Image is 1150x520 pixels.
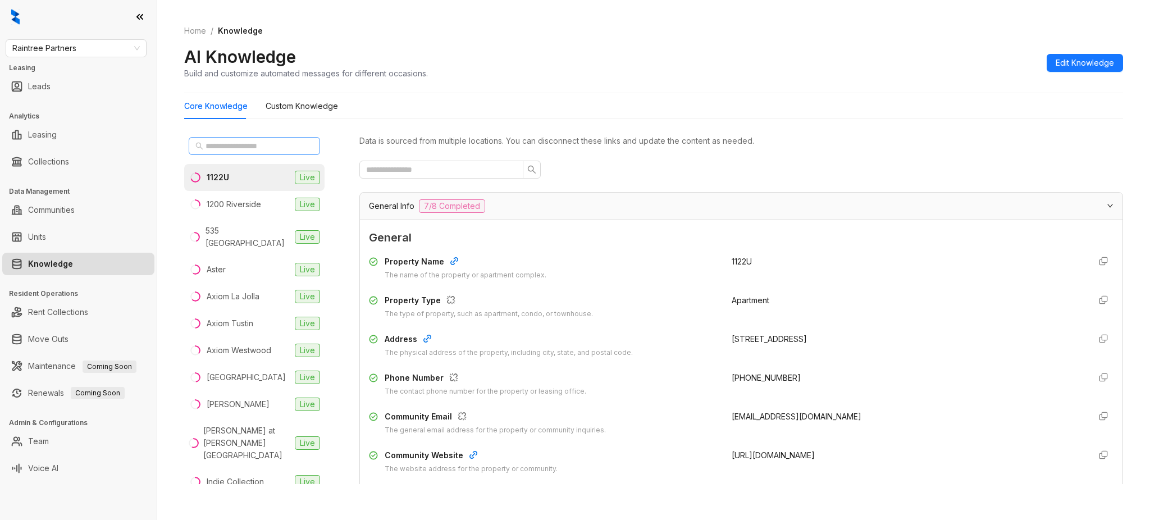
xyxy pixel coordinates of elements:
div: Custom Knowledge [266,100,338,112]
span: search [195,142,203,150]
a: Knowledge [28,253,73,275]
a: Team [28,430,49,453]
span: 1122U [732,257,752,266]
div: Core Knowledge [184,100,248,112]
span: Live [295,475,320,489]
div: 1122U [207,171,229,184]
div: Property Name [385,256,546,270]
li: / [211,25,213,37]
div: [PERSON_NAME] [207,398,270,410]
div: 1200 Riverside [207,198,261,211]
div: Community Website [385,449,558,464]
li: Rent Collections [2,301,154,323]
div: [PERSON_NAME] at [PERSON_NAME][GEOGRAPHIC_DATA] [203,425,290,462]
span: [PHONE_NUMBER] [732,373,801,382]
h3: Admin & Configurations [9,418,157,428]
div: The physical address of the property, including city, state, and postal code. [385,348,633,358]
h3: Leasing [9,63,157,73]
span: Live [295,198,320,211]
li: Voice AI [2,457,154,480]
div: Indie Collection [207,476,264,488]
li: Leads [2,75,154,98]
div: The general email address for the property or community inquiries. [385,425,606,436]
div: Axiom Westwood [207,344,271,357]
a: Leasing [28,124,57,146]
span: Live [295,436,320,450]
span: Knowledge [218,26,263,35]
a: Home [182,25,208,37]
div: Address [385,333,633,348]
div: [STREET_ADDRESS] [732,333,1081,345]
a: Units [28,226,46,248]
span: [URL][DOMAIN_NAME] [732,450,815,460]
span: General Info [369,200,414,212]
div: Axiom La Jolla [207,290,259,303]
div: Property Type [385,294,593,309]
li: Move Outs [2,328,154,350]
a: Rent Collections [28,301,88,323]
div: The name of the property or apartment complex. [385,270,546,281]
a: Voice AI [28,457,58,480]
div: General Info7/8 Completed [360,193,1122,220]
div: 535 [GEOGRAPHIC_DATA] [206,225,290,249]
span: Live [295,171,320,184]
li: Leasing [2,124,154,146]
div: Data is sourced from multiple locations. You can disconnect these links and update the content as... [359,135,1123,147]
h2: AI Knowledge [184,46,296,67]
h3: Resident Operations [9,289,157,299]
button: Edit Knowledge [1047,54,1123,72]
div: Aster [207,263,226,276]
div: The contact phone number for the property or leasing office. [385,386,586,397]
a: Communities [28,199,75,221]
span: expanded [1107,202,1114,209]
div: The type of property, such as apartment, condo, or townhouse. [385,309,593,320]
span: 7/8 Completed [419,199,485,213]
li: Knowledge [2,253,154,275]
div: The website address for the property or community. [385,464,558,475]
li: Maintenance [2,355,154,377]
span: General [369,229,1114,247]
span: Live [295,398,320,411]
h3: Data Management [9,186,157,197]
div: Community Email [385,410,606,425]
a: Move Outs [28,328,69,350]
img: logo [11,9,20,25]
h3: Analytics [9,111,157,121]
span: Edit Knowledge [1056,57,1114,69]
span: Live [295,263,320,276]
a: RenewalsComing Soon [28,382,125,404]
span: Live [295,344,320,357]
span: Live [295,290,320,303]
li: Renewals [2,382,154,404]
span: [EMAIL_ADDRESS][DOMAIN_NAME] [732,412,861,421]
a: Leads [28,75,51,98]
div: Build and customize automated messages for different occasions. [184,67,428,79]
a: Collections [28,150,69,173]
li: Communities [2,199,154,221]
span: Live [295,230,320,244]
div: [GEOGRAPHIC_DATA] [207,371,286,384]
span: Live [295,317,320,330]
span: Raintree Partners [12,40,140,57]
span: Coming Soon [83,361,136,373]
span: Live [295,371,320,384]
span: Coming Soon [71,387,125,399]
span: search [527,165,536,174]
span: Apartment [732,295,769,305]
li: Units [2,226,154,248]
li: Team [2,430,154,453]
li: Collections [2,150,154,173]
div: Phone Number [385,372,586,386]
div: Axiom Tustin [207,317,253,330]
